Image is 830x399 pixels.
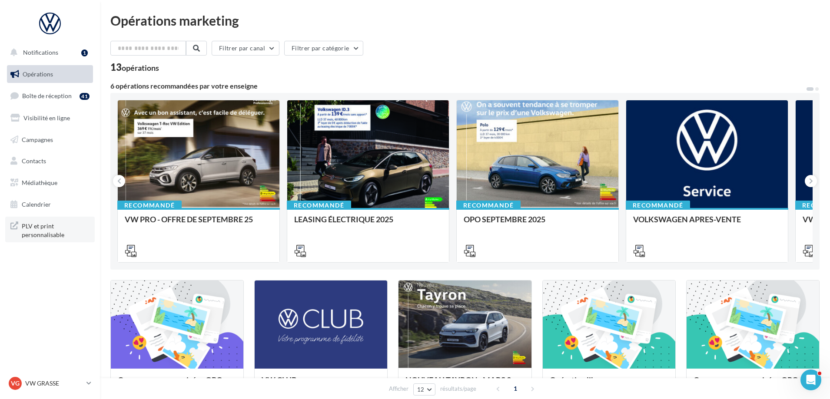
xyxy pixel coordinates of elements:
span: Visibilité en ligne [23,114,70,122]
div: LEASING ÉLECTRIQUE 2025 [294,215,442,232]
div: Recommandé [456,201,521,210]
div: 41 [80,93,90,100]
span: Notifications [23,49,58,56]
div: opérations [122,64,159,72]
div: Opérations marketing [110,14,820,27]
a: Visibilité en ligne [5,109,95,127]
div: NOUVEAU TAYRON - MARS 2025 [405,376,524,393]
button: Filtrer par catégorie [284,41,363,56]
a: Boîte de réception41 [5,86,95,105]
div: 13 [110,63,159,72]
div: Recommandé [287,201,351,210]
span: Opérations [23,70,53,78]
a: Contacts [5,152,95,170]
a: PLV et print personnalisable [5,217,95,242]
div: Campagnes sponsorisées OPO [694,376,812,393]
a: Opérations [5,65,95,83]
div: 1 [81,49,88,56]
button: 12 [413,383,435,396]
button: Notifications 1 [5,43,91,62]
a: Calendrier [5,195,95,214]
span: Boîte de réception [22,92,72,99]
span: Campagnes [22,135,53,143]
span: VG [11,379,20,388]
button: Filtrer par canal [212,41,279,56]
div: Recommandé [626,201,690,210]
div: OPO SEPTEMBRE 2025 [464,215,611,232]
a: Médiathèque [5,174,95,192]
span: 1 [508,382,522,396]
div: VW CLUB [262,376,380,393]
span: résultats/page [440,385,476,393]
span: Médiathèque [22,179,57,186]
div: 6 opérations recommandées par votre enseigne [110,82,806,89]
span: Afficher [389,385,408,393]
a: Campagnes [5,131,95,149]
div: Opération libre [550,376,668,393]
div: Campagnes sponsorisées OPO Septembre [118,376,236,393]
iframe: Intercom live chat [800,369,821,390]
span: Contacts [22,157,46,165]
p: VW GRASSE [25,379,83,388]
span: Calendrier [22,201,51,208]
span: PLV et print personnalisable [22,220,90,239]
div: VW PRO - OFFRE DE SEPTEMBRE 25 [125,215,272,232]
a: VG VW GRASSE [7,375,93,392]
span: 12 [417,386,425,393]
div: VOLKSWAGEN APRES-VENTE [633,215,781,232]
div: Recommandé [117,201,182,210]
